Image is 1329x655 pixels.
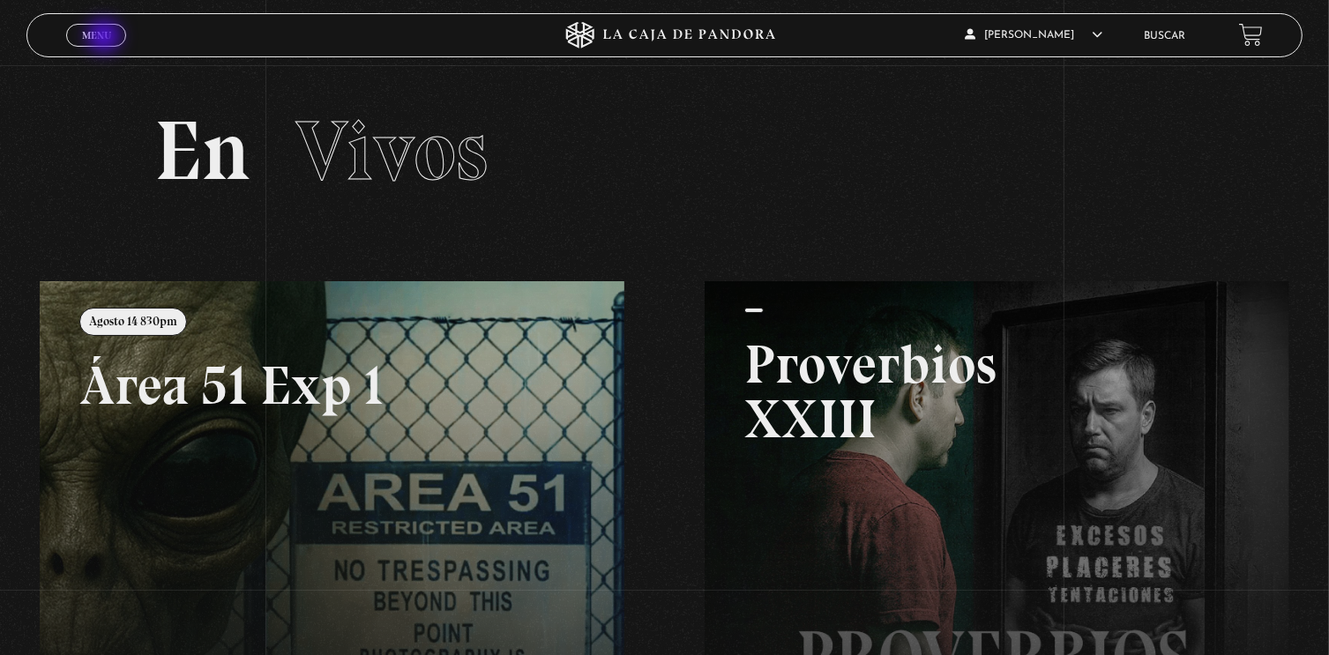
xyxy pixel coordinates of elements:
[76,45,117,57] span: Cerrar
[295,100,488,201] span: Vivos
[965,30,1102,41] span: [PERSON_NAME]
[154,109,1175,193] h2: En
[82,30,111,41] span: Menu
[1145,31,1186,41] a: Buscar
[1239,23,1263,47] a: View your shopping cart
